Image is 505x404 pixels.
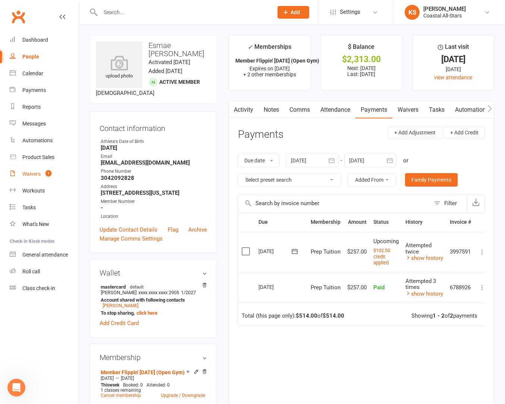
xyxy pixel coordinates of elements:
[10,182,79,199] a: Workouts
[10,48,79,65] a: People
[355,101,392,118] a: Payments
[373,247,399,266] button: $102.50 credit applied
[101,138,207,145] div: Athlete's Date of Birth
[438,42,469,55] div: Last visit
[10,99,79,115] a: Reports
[311,248,341,255] span: Prep Tuition
[101,159,207,166] strong: [EMAIL_ADDRESS][DOMAIN_NAME]
[99,375,207,381] div: —
[22,137,53,143] div: Automations
[142,327,153,342] span: 😃
[430,194,467,212] button: Filter
[103,303,138,308] a: [PERSON_NAME]
[405,255,443,261] a: show history
[22,171,41,177] div: Waivers
[100,234,163,243] a: Manage Comms Settings
[22,87,46,93] div: Payments
[258,281,293,293] div: [DATE]
[258,101,284,118] a: Notes
[444,199,457,208] div: Filter
[411,313,477,319] div: Showing of payments
[373,248,390,265] small: $102.50 credit applied
[392,101,424,118] a: Waivers
[148,68,182,74] time: Added [DATE]
[348,42,374,55] div: $ Balance
[100,319,139,328] a: Add Credit Card
[123,382,143,388] span: Booked: 0
[9,7,28,26] a: Clubworx
[100,353,207,362] h3: Membership
[311,284,341,291] span: Prep Tuition
[10,280,79,297] a: Class kiosk mode
[10,65,79,82] a: Calendar
[22,70,43,76] div: Calendar
[5,3,19,17] button: go back
[423,12,466,19] div: Coastal All-Stars
[101,369,185,375] a: Member Flippin' [DATE] (Open Gym)
[147,382,170,388] span: Attended: 0
[101,376,114,381] span: [DATE]
[258,245,293,257] div: [DATE]
[419,65,487,73] div: [DATE]
[388,126,442,139] button: + Add Adjustment
[284,101,315,118] a: Comms
[238,3,252,16] div: Close
[277,6,309,19] button: Add
[327,65,395,77] p: Next: [DATE] Last: [DATE]
[161,393,205,398] a: Upgrade / Downgrade
[373,238,399,245] span: Upcoming
[444,126,485,139] button: + Add Credit
[101,284,203,290] strong: mastercard
[405,5,420,20] div: KS
[100,225,157,234] a: Update Contact Details
[238,154,279,167] button: Due date
[22,268,40,274] div: Roll call
[101,310,203,316] strong: To stop sharing,
[101,175,207,181] strong: 3042092828
[121,376,134,381] span: [DATE]
[405,290,443,297] a: show history
[96,55,142,80] div: upload photo
[433,312,445,319] strong: 1 - 2
[101,388,141,393] span: 1 classes remaining
[446,213,474,232] th: Invoice #
[348,173,396,187] button: Added From
[22,54,39,60] div: People
[340,4,360,20] span: Settings
[22,37,48,43] div: Dashboard
[229,101,258,118] a: Activity
[238,194,430,212] input: Search by invoice number
[100,283,207,317] li: [PERSON_NAME]
[22,221,49,227] div: What's New
[235,58,319,64] strong: Member Flippin' [DATE] (Open Gym)
[344,272,370,303] td: $257.00
[315,101,355,118] a: Attendance
[243,71,296,77] span: + 2 other memberships
[224,3,238,17] button: Collapse window
[46,170,51,176] span: 1
[250,66,290,71] span: Expires on [DATE]
[10,263,79,280] a: Roll call
[101,213,207,220] div: Location
[373,284,385,291] span: Paid
[344,213,370,232] th: Amount
[22,121,46,127] div: Messages
[403,156,408,165] div: or
[10,132,79,149] a: Automations
[248,44,252,51] i: ✓
[344,232,370,272] td: $257.00
[405,278,436,291] span: Attempted 3 times
[419,55,487,63] div: [DATE]
[423,6,466,12] div: [PERSON_NAME]
[96,41,211,58] h3: Esmae [PERSON_NAME]
[123,327,134,342] span: 😐
[96,90,154,96] span: [DEMOGRAPHIC_DATA]
[255,213,307,232] th: Due
[402,213,446,232] th: History
[148,59,190,66] time: Activated [DATE]
[10,32,79,48] a: Dashboard
[98,351,158,357] a: Open in help center
[101,393,141,398] a: Cancel membership
[307,213,344,232] th: Membership
[22,188,45,194] div: Workouts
